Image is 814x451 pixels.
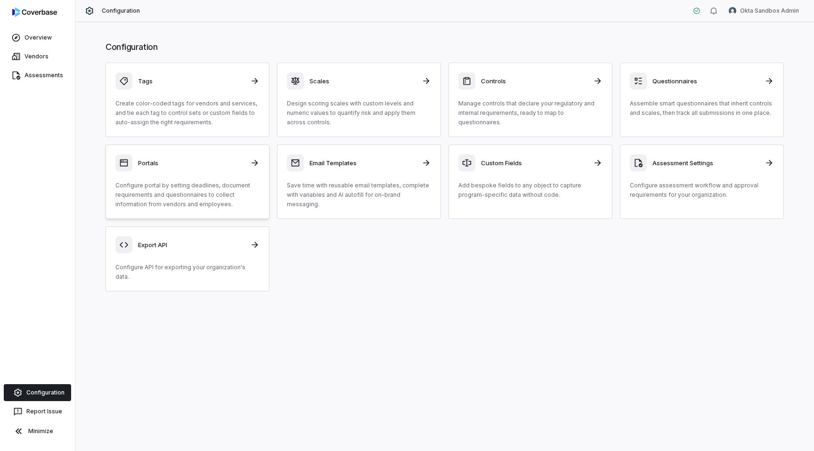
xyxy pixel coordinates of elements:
[115,99,260,127] p: Create color-coded tags for vendors and services, and tie each tag to control sets or custom fiel...
[4,422,71,441] button: Minimize
[106,145,269,219] a: PortalsConfigure portal by setting deadlines, document requirements and questionnaires to collect...
[2,67,73,84] a: Assessments
[106,226,269,291] a: Export APIConfigure API for exporting your organization's data.
[652,77,759,85] h3: Questionnaires
[287,99,431,127] p: Design scoring scales with custom levels and numeric values to quantify risk and apply them acros...
[620,63,784,137] a: QuestionnairesAssemble smart questionnaires that inherit controls and scales, then track all subm...
[448,145,612,219] a: Custom FieldsAdd bespoke fields to any object to capture program-specific data without code.
[2,29,73,46] a: Overview
[620,145,784,219] a: Assessment SettingsConfigure assessment workflow and approval requirements for your organization.
[630,181,774,200] p: Configure assessment workflow and approval requirements for your organization.
[106,41,784,53] h1: Configuration
[309,159,416,167] h3: Email Templates
[115,181,260,209] p: Configure portal by setting deadlines, document requirements and questionnaires to collect inform...
[729,7,736,15] img: Okta Sandbox Admin avatar
[138,77,244,85] h3: Tags
[458,181,602,200] p: Add bespoke fields to any object to capture program-specific data without code.
[723,4,805,18] button: Okta Sandbox Admin avatarOkta Sandbox Admin
[309,77,416,85] h3: Scales
[4,384,71,401] a: Configuration
[287,181,431,209] p: Save time with reusable email templates, complete with variables and AI autofill for on-brand mes...
[138,159,244,167] h3: Portals
[277,145,441,219] a: Email TemplatesSave time with reusable email templates, complete with variables and AI autofill f...
[740,7,799,15] span: Okta Sandbox Admin
[115,263,260,282] p: Configure API for exporting your organization's data.
[138,241,244,249] h3: Export API
[481,77,587,85] h3: Controls
[630,99,774,118] p: Assemble smart questionnaires that inherit controls and scales, then track all submissions in one...
[481,159,587,167] h3: Custom Fields
[458,99,602,127] p: Manage controls that declare your regulatory and internal requirements, ready to map to questionn...
[106,63,269,137] a: TagsCreate color-coded tags for vendors and services, and tie each tag to control sets or custom ...
[448,63,612,137] a: ControlsManage controls that declare your regulatory and internal requirements, ready to map to q...
[102,7,140,15] span: Configuration
[12,8,57,17] img: logo-D7KZi-bG.svg
[652,159,759,167] h3: Assessment Settings
[4,403,71,420] button: Report Issue
[277,63,441,137] a: ScalesDesign scoring scales with custom levels and numeric values to quantify risk and apply them...
[2,48,73,65] a: Vendors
